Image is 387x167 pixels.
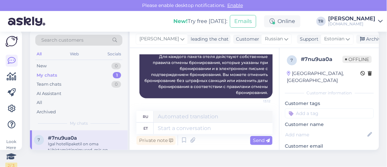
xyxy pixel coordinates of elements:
[287,70,360,84] div: [GEOGRAPHIC_DATA], [GEOGRAPHIC_DATA]
[233,36,259,43] div: Customer
[37,90,61,97] div: AI Assistant
[328,21,376,27] div: [DOMAIN_NAME]
[37,63,47,69] div: New
[285,108,374,118] input: Add a tag
[139,35,179,43] span: [PERSON_NAME]
[37,81,61,88] div: Team chats
[139,51,273,98] div: Для каждого пакета отеля действуют собственные правила отмены бронирования, которые указаны при б...
[253,137,270,143] span: Send
[48,141,124,153] div: Igal hotellipaketil on oma tühistamistingimused, mis on nähtavad broneeringu tegemise [PERSON_NAM...
[301,55,342,63] div: # 7nu9ua0a
[37,99,42,106] div: All
[264,15,300,27] div: Online
[297,36,319,43] div: Support
[111,81,121,88] div: 0
[106,50,122,58] div: Socials
[69,50,81,58] div: Web
[285,90,374,96] div: Customer information
[35,50,43,58] div: All
[41,37,84,44] span: Search customers
[328,16,383,27] a: [PERSON_NAME][DOMAIN_NAME]
[225,2,245,8] span: Enable
[143,111,148,122] div: ru
[70,120,88,126] span: My chats
[188,36,229,43] div: leading the chat
[246,99,271,104] span: 13:12
[342,56,372,63] span: Offline
[291,58,293,63] span: 7
[37,72,57,79] div: My chats
[173,17,227,25] div: Try free [DATE]:
[265,35,283,43] span: Russian
[328,16,376,21] div: [PERSON_NAME]
[324,35,345,43] span: Estonian
[285,143,374,150] p: Customer email
[285,100,374,107] p: Customer tags
[173,18,188,24] b: New!
[136,136,176,145] div: Private note
[230,15,256,28] button: Emails
[316,17,326,26] div: TR
[111,63,121,69] div: 0
[37,109,56,115] div: Archived
[285,121,374,128] p: Customer name
[285,150,323,159] div: Request email
[5,36,18,47] img: Askly Logo
[113,72,121,79] div: 1
[48,135,77,141] span: #7nu9ua0a
[285,131,366,138] input: Add name
[38,137,40,142] span: 7
[143,123,148,134] div: et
